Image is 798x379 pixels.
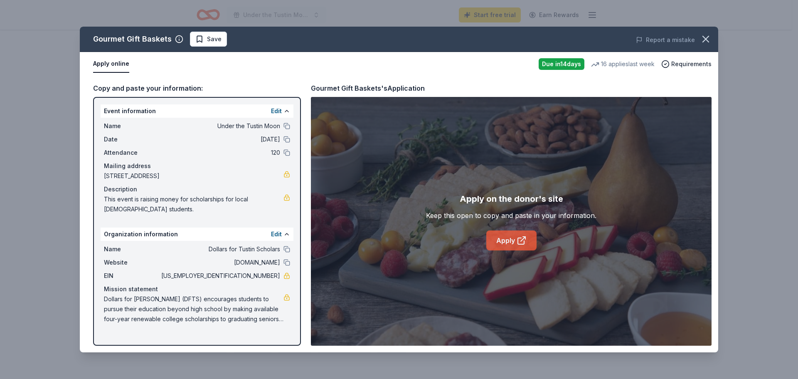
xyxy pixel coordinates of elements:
span: Requirements [671,59,712,69]
span: This event is raising money for scholarships for local [DEMOGRAPHIC_DATA] students. [104,194,283,214]
div: Organization information [101,228,293,241]
button: Report a mistake [636,35,695,45]
div: Mailing address [104,161,290,171]
div: Due in 14 days [539,58,584,70]
span: Date [104,134,160,144]
div: Keep this open to copy and paste in your information. [426,211,596,220]
div: Gourmet Gift Baskets's Application [311,83,425,94]
span: Attendance [104,148,160,158]
div: Apply on the donor's site [460,192,563,206]
a: Apply [486,230,537,250]
button: Apply online [93,55,129,73]
span: [US_EMPLOYER_IDENTIFICATION_NUMBER] [160,271,280,281]
div: Event information [101,104,293,118]
div: Gourmet Gift Baskets [93,32,172,46]
span: [STREET_ADDRESS] [104,171,283,181]
span: Website [104,258,160,268]
div: Copy and paste your information: [93,83,301,94]
span: Dollars for Tustin Scholars [160,244,280,254]
span: Name [104,121,160,131]
span: [DATE] [160,134,280,144]
span: 120 [160,148,280,158]
span: [DOMAIN_NAME] [160,258,280,268]
button: Edit [271,229,282,239]
div: 16 applies last week [591,59,655,69]
div: Description [104,184,290,194]
span: Under the Tustin Moon [160,121,280,131]
span: Save [207,34,222,44]
span: Name [104,244,160,254]
button: Save [190,32,227,47]
button: Requirements [661,59,712,69]
button: Edit [271,106,282,116]
div: Mission statement [104,284,290,294]
span: Dollars for [PERSON_NAME] (DFTS) encourages students to pursue their education beyond high school... [104,294,283,324]
span: EIN [104,271,160,281]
